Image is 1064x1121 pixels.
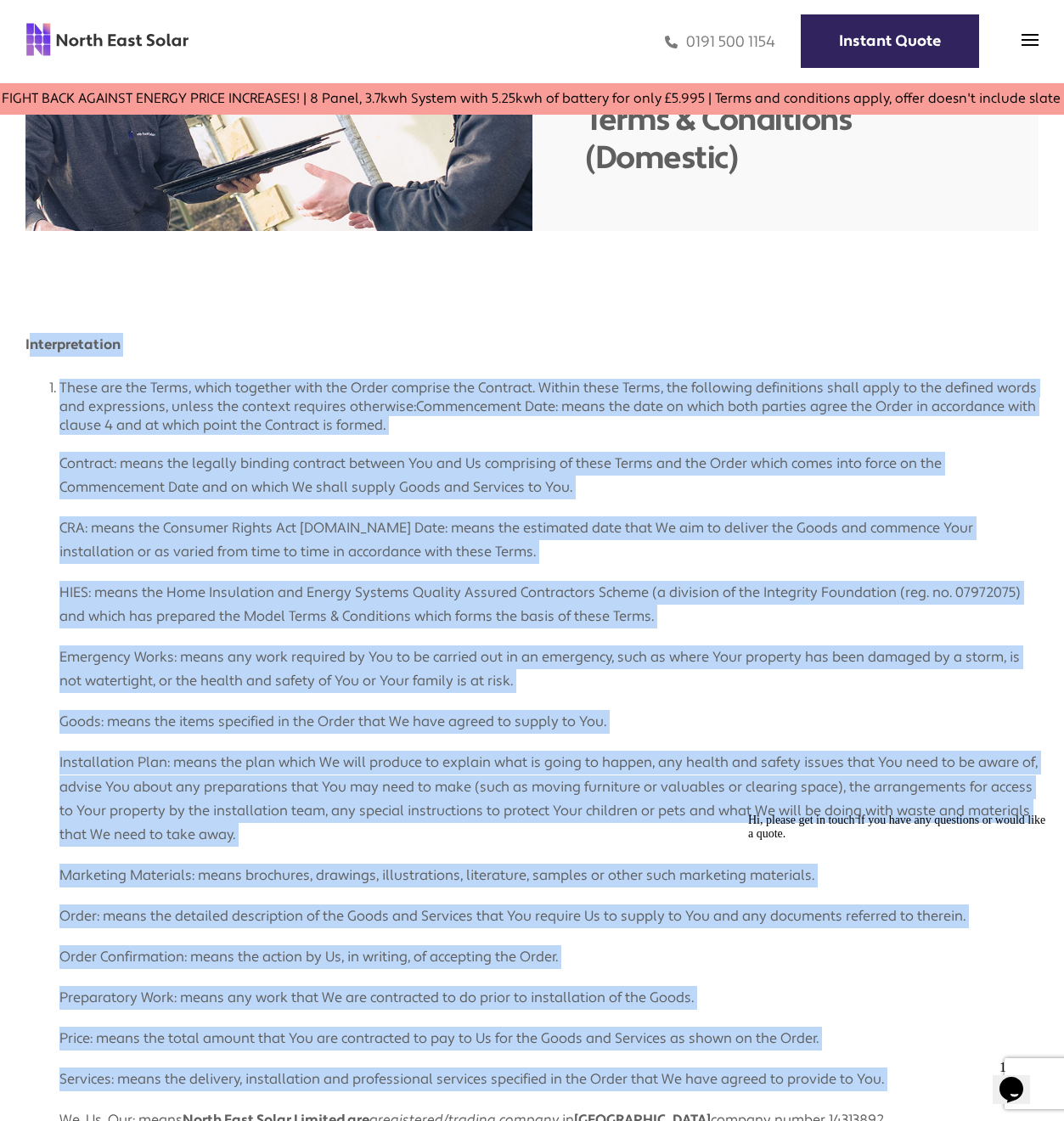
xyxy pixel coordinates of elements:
[25,22,189,57] img: north east solar logo
[585,101,985,177] h1: Terms & Conditions (Domestic)
[665,32,678,52] img: phone icon
[59,1010,1039,1051] p: Price: means the total amount that You are contracted to pay to Us for the Goods and Services as ...
[59,628,1039,693] p: Emergency Works: means any work required by You to be carried out in an emergency, such as where ...
[59,928,1039,969] p: Order Confirmation: means the action by Us, in writing, of accepting the Order.
[59,969,1039,1010] p: Preparatory Work: means any work that We are contracted to do prior to installation of the Goods.
[741,807,1047,1045] iframe: chat widget
[59,887,1039,928] p: Order: means the detailed description of the Goods and Services that You require Us to supply to ...
[25,335,121,353] strong: Interpretation
[665,32,775,52] a: 0191 500 1154
[59,564,1039,628] p: HIES: means the Home Insulation and Energy Systems Quality Assured Contractors Scheme (a division...
[59,693,1039,734] p: Goods: means the items specified in the Order that We have agreed to supply to You.
[59,847,1039,887] p: Marketing Materials: means brochures, drawings, illustrations, literature, samples or other such ...
[1022,31,1039,48] img: menu icon
[801,14,979,68] a: Instant Quote
[7,7,312,34] div: Hi, please get in touch if you have any questions or would like a quote.
[59,1051,1039,1091] p: Services: means the delivery, installation and professional services specified in the Order that ...
[59,499,1039,564] p: CRA: means the Consumer Rights Act [DOMAIN_NAME] Date: means the estimated date that We aim to de...
[59,435,1039,499] p: Contract: means the legally binding contract between You and Us comprising of these Terms and the...
[59,734,1039,846] p: Installation Plan: means the plan which We will produce to explain what is going to happen, any h...
[993,1053,1047,1104] iframe: chat widget
[7,7,304,33] span: Hi, please get in touch if you have any questions or would like a quote.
